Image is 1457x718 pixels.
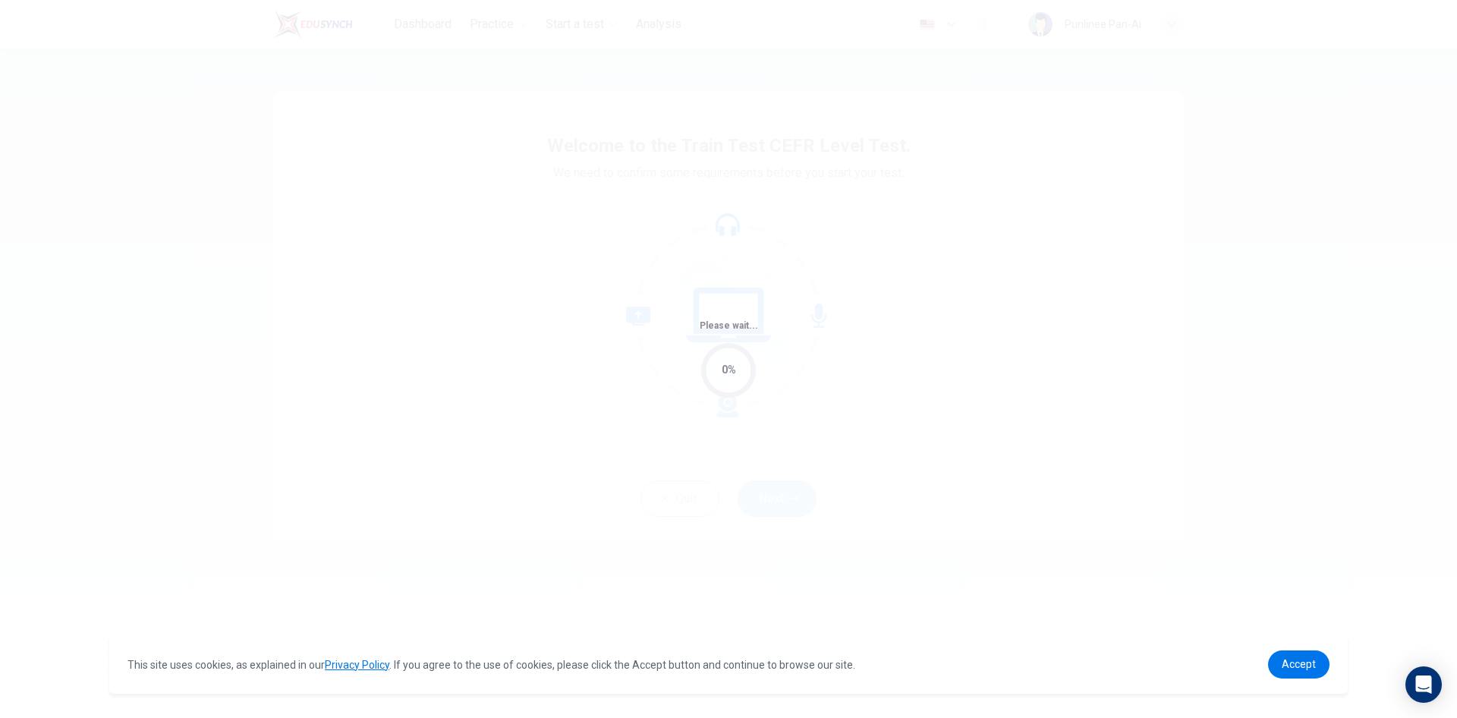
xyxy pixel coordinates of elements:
[700,320,758,331] span: Please wait...
[109,635,1348,694] div: cookieconsent
[127,659,855,671] span: This site uses cookies, as explained in our . If you agree to the use of cookies, please click th...
[722,361,736,379] div: 0%
[1405,666,1442,703] div: Open Intercom Messenger
[325,659,389,671] a: Privacy Policy
[1282,658,1316,670] span: Accept
[1268,650,1330,679] a: dismiss cookie message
